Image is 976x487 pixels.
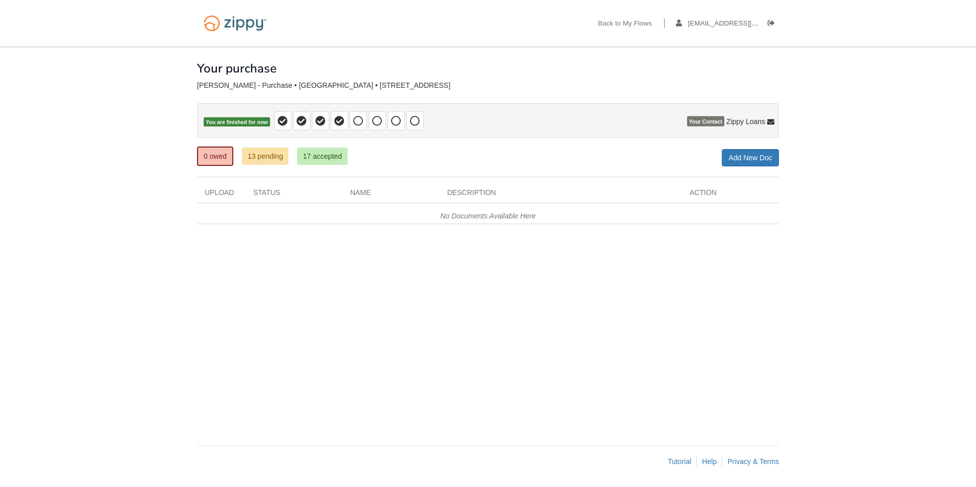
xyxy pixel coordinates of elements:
[204,117,270,127] span: You are finished for now
[197,62,277,75] h1: Your purchase
[297,148,347,165] a: 17 accepted
[668,457,691,466] a: Tutorial
[768,19,779,30] a: Log out
[242,148,288,165] a: 13 pending
[246,187,343,203] div: Status
[441,212,536,220] em: No Documents Available Here
[676,19,805,30] a: edit profile
[197,147,233,166] a: 0 owed
[197,81,779,90] div: [PERSON_NAME] - Purchase • [GEOGRAPHIC_DATA] • [STREET_ADDRESS]
[722,149,779,166] a: Add New Doc
[598,19,652,30] a: Back to My Flows
[702,457,717,466] a: Help
[343,187,440,203] div: Name
[682,187,779,203] div: Action
[197,10,273,36] img: Logo
[727,457,779,466] a: Privacy & Terms
[726,116,765,127] span: Zippy Loans
[687,116,724,127] span: Your Contact
[688,19,805,27] span: s.dorsey5@hotmail.com
[440,187,682,203] div: Description
[197,187,246,203] div: Upload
